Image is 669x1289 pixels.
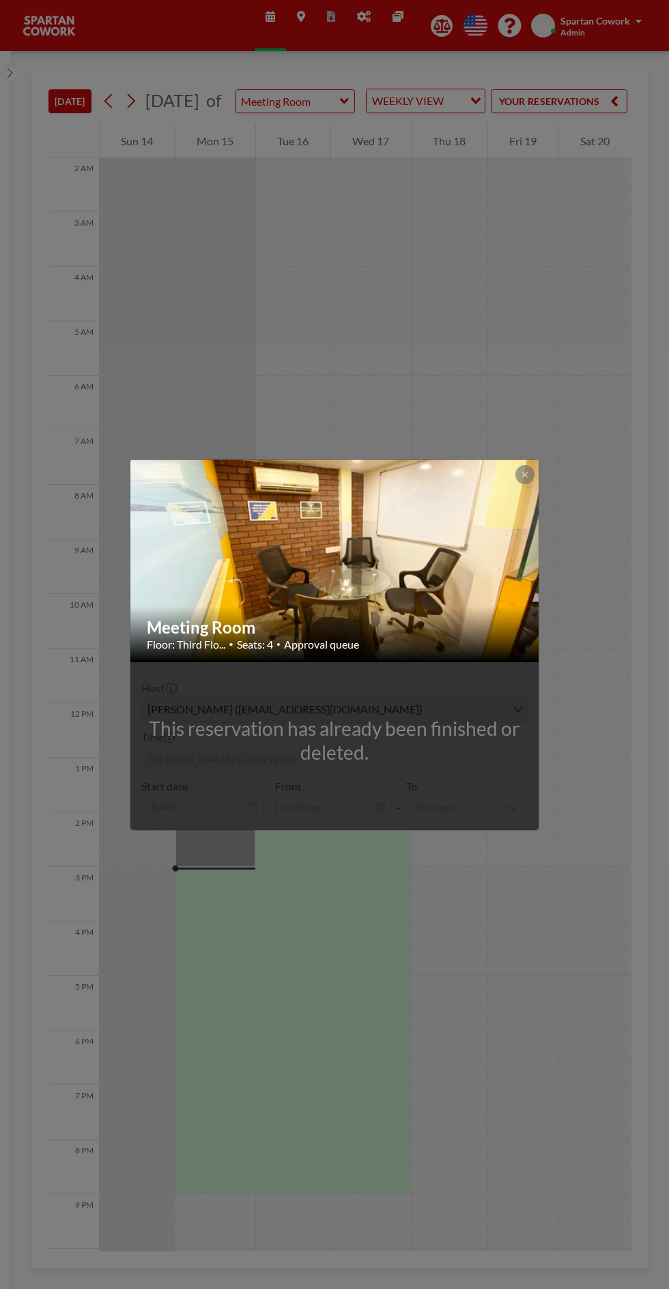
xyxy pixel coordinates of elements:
img: 537.jpg [130,407,540,714]
span: Floor: Third Flo... [147,638,225,651]
span: Seats: 4 [237,638,273,651]
h2: Meeting Room [147,617,524,638]
span: Approval queue [284,638,359,651]
span: • [229,639,233,649]
span: • [276,640,281,649]
div: This reservation has already been finished or deleted. [130,717,539,765]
